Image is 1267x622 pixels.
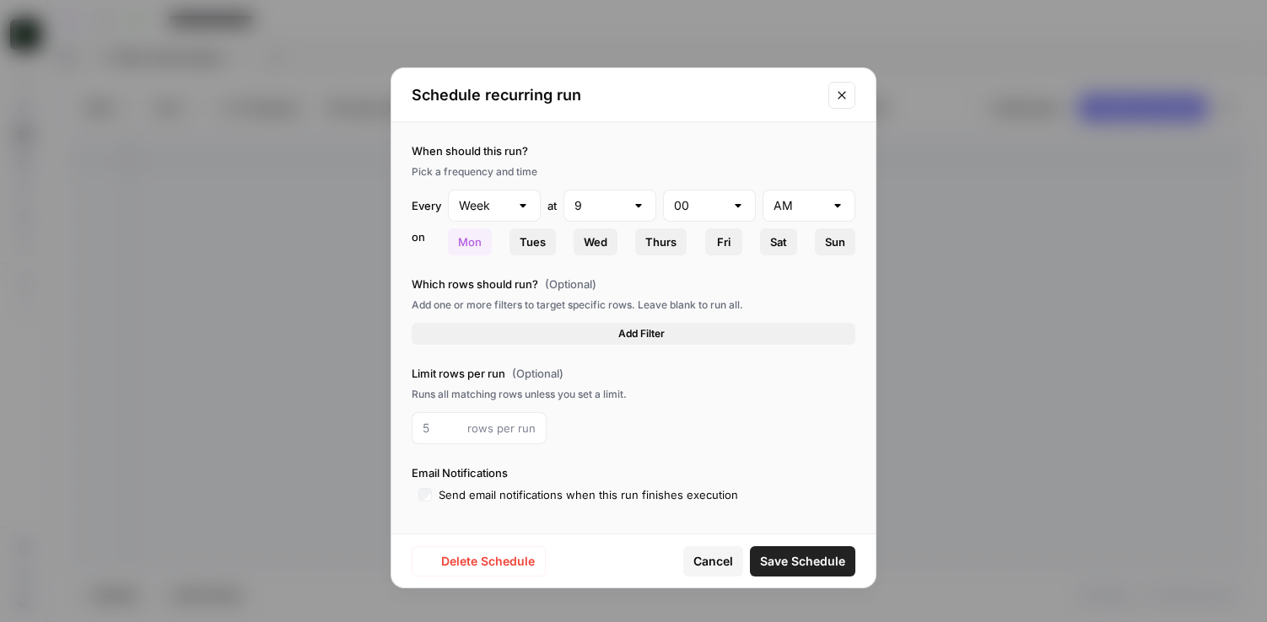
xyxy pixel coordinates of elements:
[412,83,818,107] h2: Schedule recurring run
[683,546,743,576] button: Cancel
[509,228,556,255] button: Tues
[412,387,855,402] div: Runs all matching rows unless you set a limit.
[770,233,787,250] span: Sat
[618,326,665,341] span: Add Filter
[512,365,563,382] span: (Optional)
[574,228,617,255] button: Wed
[412,228,441,255] div: on
[423,420,461,437] input: 5
[545,276,596,292] span: (Optional)
[674,197,725,214] input: 00
[439,486,738,503] div: Send email notifications when this run finishes execution
[412,142,855,159] label: When should this run?
[693,553,733,570] span: Cancel
[412,365,855,382] label: Limit rows per run
[441,553,535,570] span: Delete Schedule
[459,197,509,214] input: Week
[825,233,845,250] span: Sun
[412,464,855,481] label: Email Notifications
[635,228,687,255] button: Thurs
[448,228,492,255] button: Mon
[418,488,432,501] input: Send email notifications when this run finishes execution
[547,197,557,214] div: at
[412,323,855,345] button: Add Filter
[412,546,546,576] button: Delete Schedule
[412,276,855,292] label: Which rows should run?
[520,233,546,250] span: Tues
[760,553,845,570] span: Save Schedule
[412,164,855,180] div: Pick a frequency and time
[815,228,855,255] button: Sun
[645,233,677,250] span: Thurs
[574,197,625,214] input: 9
[458,233,482,250] span: Mon
[467,420,536,437] span: rows per run
[717,233,731,250] span: Fri
[584,233,607,250] span: Wed
[412,298,855,313] div: Add one or more filters to target specific rows. Leave blank to run all.
[828,82,855,109] button: Close modal
[705,228,742,255] button: Fri
[750,546,855,576] button: Save Schedule
[774,197,824,214] input: AM
[412,197,441,214] div: Every
[760,228,797,255] button: Sat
